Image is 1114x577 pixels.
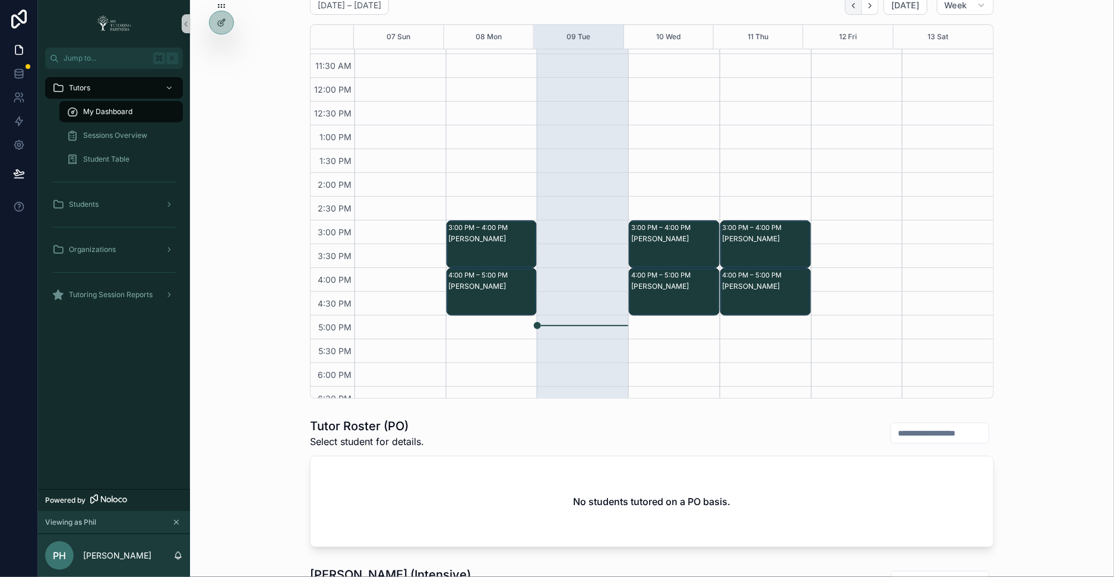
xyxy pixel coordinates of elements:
[69,83,90,93] span: Tutors
[83,131,147,140] span: Sessions Overview
[310,418,424,434] h1: Tutor Roster (PO)
[69,245,116,254] span: Organizations
[631,222,694,234] div: 3:00 PM – 4:00 PM
[45,239,183,260] a: Organizations
[315,203,355,213] span: 2:30 PM
[59,125,183,146] a: Sessions Overview
[839,25,857,49] button: 12 Fri
[310,434,424,449] span: Select student for details.
[449,222,511,234] div: 3:00 PM – 4:00 PM
[312,61,355,71] span: 11:30 AM
[748,25,769,49] button: 11 Thu
[315,370,355,380] span: 6:00 PM
[167,53,177,63] span: K
[45,496,86,505] span: Powered by
[631,282,719,291] div: [PERSON_NAME]
[656,25,681,49] button: 10 Wed
[315,346,355,356] span: 5:30 PM
[447,221,537,267] div: 3:00 PM – 4:00 PM[PERSON_NAME]
[723,222,785,234] div: 3:00 PM – 4:00 PM
[315,393,355,403] span: 6:30 PM
[723,234,810,244] div: [PERSON_NAME]
[315,227,355,237] span: 3:00 PM
[315,298,355,308] span: 4:30 PM
[629,221,719,267] div: 3:00 PM – 4:00 PM[PERSON_NAME]
[53,548,66,563] span: PH
[45,284,183,305] a: Tutoring Session Reports
[83,550,151,562] p: [PERSON_NAME]
[928,25,948,49] button: 13 Sat
[449,269,511,281] div: 4:00 PM – 5:00 PM
[449,282,536,291] div: [PERSON_NAME]
[315,179,355,190] span: 2:00 PM
[69,290,153,299] span: Tutoring Session Reports
[83,107,132,116] span: My Dashboard
[311,84,355,94] span: 12:00 PM
[447,269,537,315] div: 4:00 PM – 5:00 PM[PERSON_NAME]
[317,132,355,142] span: 1:00 PM
[476,25,502,49] button: 08 Mon
[629,269,719,315] div: 4:00 PM – 5:00 PM[PERSON_NAME]
[631,269,694,281] div: 4:00 PM – 5:00 PM
[59,149,183,170] a: Student Table
[45,518,96,527] span: Viewing as Phil
[449,234,536,244] div: [PERSON_NAME]
[64,53,148,63] span: Jump to...
[721,221,811,267] div: 3:00 PM – 4:00 PM[PERSON_NAME]
[59,101,183,122] a: My Dashboard
[45,77,183,99] a: Tutors
[631,234,719,244] div: [PERSON_NAME]
[311,108,355,118] span: 12:30 PM
[315,322,355,332] span: 5:00 PM
[45,194,183,215] a: Students
[317,156,355,166] span: 1:30 PM
[83,155,129,164] span: Student Table
[721,269,811,315] div: 4:00 PM – 5:00 PM[PERSON_NAME]
[38,489,190,511] a: Powered by
[574,494,731,509] h2: No students tutored on a PO basis.
[723,282,810,291] div: [PERSON_NAME]
[315,251,355,261] span: 3:30 PM
[69,200,99,209] span: Students
[38,69,190,321] div: scrollable content
[723,269,785,281] div: 4:00 PM – 5:00 PM
[45,48,183,69] button: Jump to...K
[387,25,411,49] button: 07 Sun
[93,14,135,33] img: App logo
[315,275,355,285] span: 4:00 PM
[567,25,590,49] button: 09 Tue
